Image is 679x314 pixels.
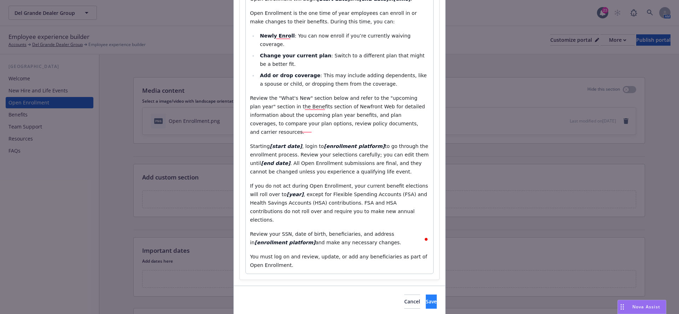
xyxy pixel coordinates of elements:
span: , login to [302,143,324,149]
span: Review your SSN, date of birth, beneficiaries, and address in [250,231,396,245]
span: If you do not act during Open Enrollment, your current benefit elections will roll over to [250,183,430,197]
strong: Change your current plan [260,53,331,58]
button: Nova Assist [617,300,666,314]
strong: [end date] [261,160,290,166]
button: Save [426,295,437,309]
span: Open Enrollment is the one time of year employees can enroll in or make changes to their benefits... [250,10,418,24]
span: Starting [250,143,270,149]
strong: [start date] [270,143,302,149]
span: Nova Assist [632,304,660,310]
span: : Switch to a different plan that might be a better fit. [260,53,426,67]
div: Drag to move [618,300,627,314]
strong: Newly Enroll [260,33,295,39]
strong: [year] [287,192,304,197]
strong: Add or drop coverage [260,73,320,78]
span: to go through the enrollment process. Review your selections carefully; you can edit them until [250,143,430,166]
strong: [enrollment platform] [324,143,385,149]
span: : You can now enroll if you’re currently waiving coverage. [260,33,412,47]
span: You must log on and review, update, or add any beneficiaries as part of Open Enrollment. [250,254,429,268]
span: . All Open Enrollment submissions are final, and they cannot be changed unless you experience a q... [250,160,423,175]
span: : This may include adding dependents, like a spouse or child, or dropping them from the coverage. [260,73,428,87]
strong: [enrollment platform] [255,240,315,245]
span: and make any necessary changes. [315,240,401,245]
span: Cancel [404,298,420,305]
button: Cancel [404,295,420,309]
span: Save [426,298,437,305]
span: , except for Flexible Spending Accounts (FSA) and Health Savings Accounts (HSA) contributions. FS... [250,192,429,223]
span: Review the "What's New" section below and refer to the "upcoming plan year" section in the Benefi... [250,95,426,135]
